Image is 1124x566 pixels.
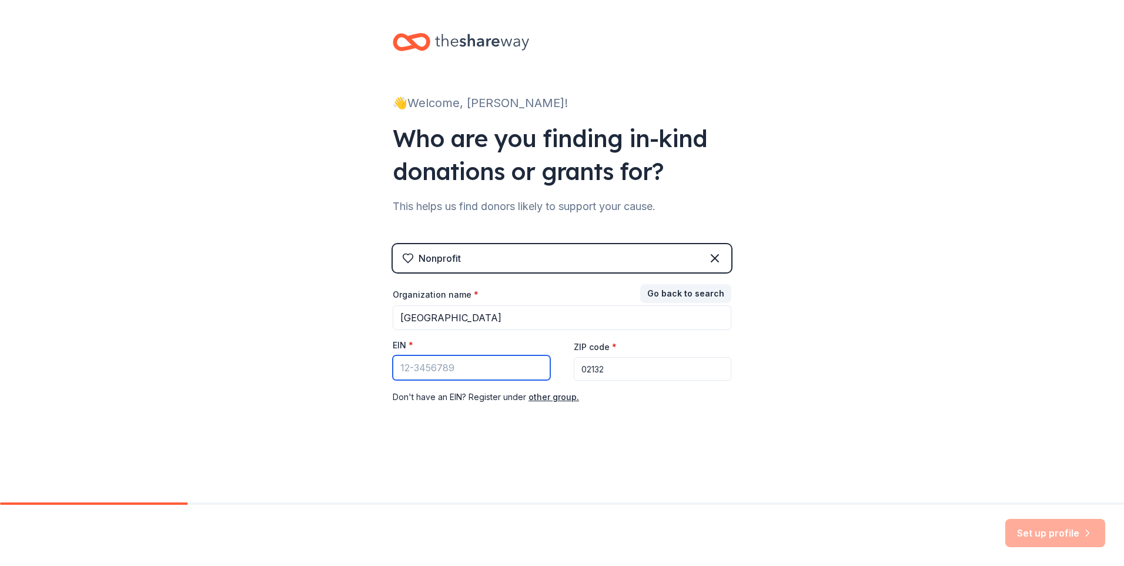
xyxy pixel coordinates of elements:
label: Organization name [393,289,479,301]
input: American Red Cross [393,305,731,330]
div: Who are you finding in-kind donations or grants for? [393,122,731,188]
div: Nonprofit [419,251,461,265]
button: Go back to search [640,284,731,303]
label: EIN [393,339,413,351]
input: 12345 (U.S. only) [574,357,731,381]
div: Don ' t have an EIN? Register under [393,390,731,404]
div: 👋 Welcome, [PERSON_NAME]! [393,94,731,112]
label: ZIP code [574,341,617,353]
button: other group. [528,390,579,404]
div: This helps us find donors likely to support your cause. [393,197,731,216]
input: 12-3456789 [393,355,550,380]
